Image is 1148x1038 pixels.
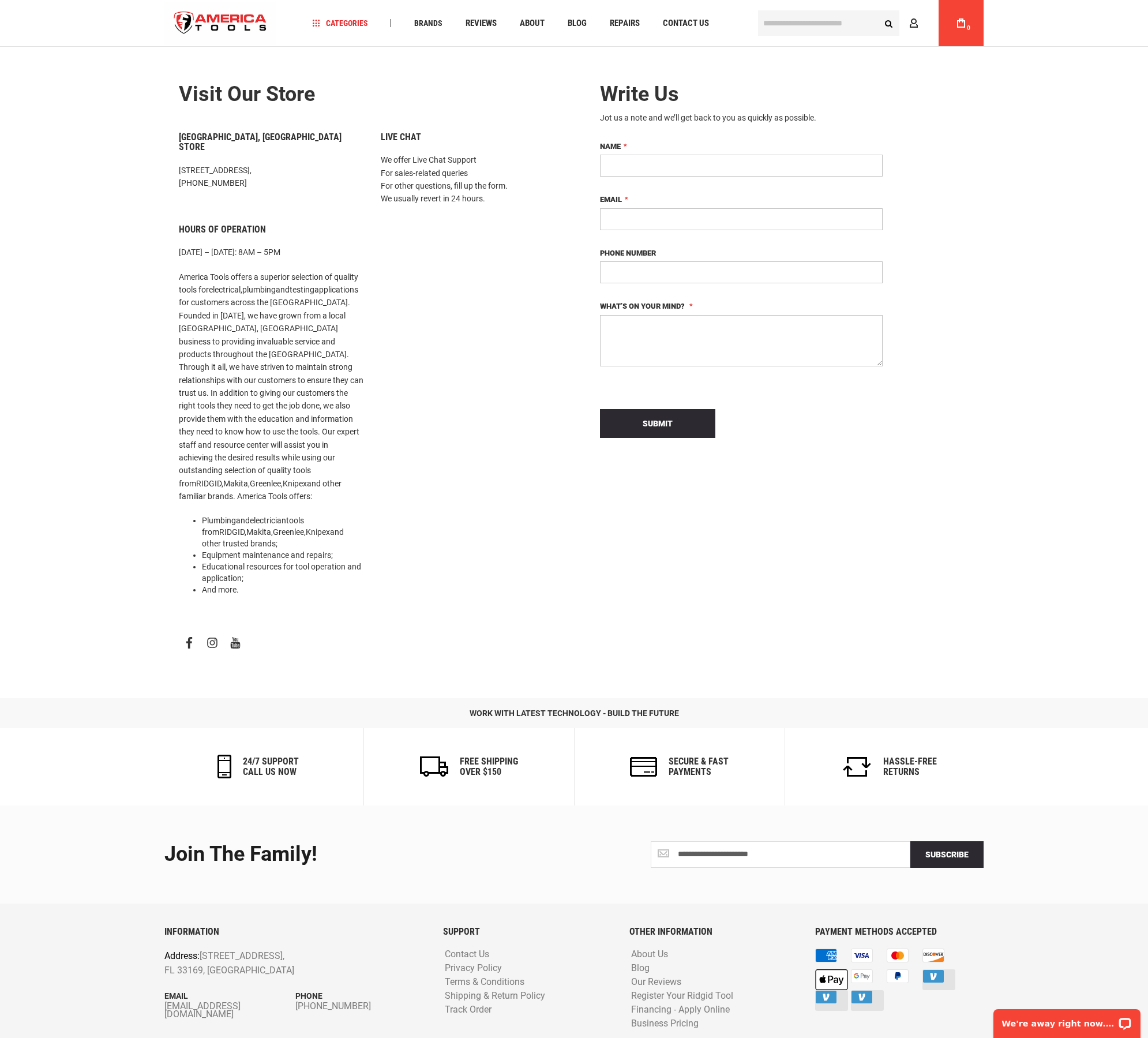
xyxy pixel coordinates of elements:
[466,19,497,28] span: Reviews
[179,83,565,106] h2: Visit our store
[925,850,969,859] span: Subscribe
[409,16,448,31] a: Brands
[306,527,330,537] a: Knipex
[628,1005,733,1015] a: Financing - Apply Online
[643,419,673,428] span: Submit
[202,515,363,549] li: and tools from , , , and other trusted brands;
[628,991,736,1002] a: Register Your Ridgid Tool
[520,19,545,28] span: About
[164,2,276,45] img: America Tools
[967,25,970,31] span: 0
[250,479,281,488] a: Greenlee
[629,927,798,937] h6: OTHER INFORMATION
[243,756,299,777] h6: 24/7 support call us now
[600,195,622,204] span: Email
[179,164,363,190] p: [STREET_ADDRESS], [PHONE_NUMBER]
[202,549,363,561] li: ;
[202,561,363,584] li: Educational resources for tool operation and application;
[442,963,505,974] a: Privacy Policy
[250,516,286,525] a: electrician
[600,249,656,257] span: Phone Number
[568,19,587,28] span: Blog
[658,16,714,31] a: Contact Us
[179,224,363,235] h6: Hours of Operation
[381,132,565,143] h6: Live Chat
[986,1002,1148,1038] iframe: LiveChat chat widget
[460,756,518,777] h6: Free Shipping Over $150
[460,16,502,31] a: Reviews
[669,756,729,777] h6: secure & fast payments
[290,285,314,294] a: testing
[442,949,492,960] a: Contact Us
[164,1002,295,1018] a: [EMAIL_ADDRESS][DOMAIN_NAME]
[313,19,368,27] span: Categories
[883,756,937,777] h6: Hassle-Free Returns
[562,16,592,31] a: Blog
[442,977,527,988] a: Terms & Conditions
[209,285,241,294] a: electrical
[164,843,565,866] div: Join the Family!
[219,527,245,537] a: RIDGID
[628,1018,701,1029] a: Business Pricing
[610,19,640,28] span: Repairs
[600,112,883,123] div: Jot us a note and we’ll get back to you as quickly as possible.
[443,927,611,937] h6: SUPPORT
[246,527,271,537] a: Makita
[442,1005,494,1015] a: Track Order
[628,963,652,974] a: Blog
[179,246,363,258] p: [DATE] – [DATE]: 8AM – 5PM
[815,927,984,937] h6: PAYMENT METHODS ACCEPTED
[179,271,363,503] p: America Tools offers a superior selection of quality tools for , and applications for customers a...
[600,409,715,438] button: Submit
[600,302,685,310] span: What’s on your mind?
[910,841,984,868] button: Subscribe
[223,479,248,488] a: Makita
[202,584,363,595] li: And more.
[295,1002,426,1010] a: [PHONE_NUMBER]
[381,153,565,205] p: We offer Live Chat Support For sales-related queries For other questions, fill up the form. We us...
[442,991,548,1002] a: Shipping & Return Policy
[202,516,236,525] a: Plumbing
[295,990,426,1002] p: Phone
[164,950,200,961] span: Address:
[283,479,307,488] a: Knipex
[605,16,645,31] a: Repairs
[628,949,671,960] a: About Us
[164,990,295,1002] p: Email
[515,16,550,31] a: About
[273,527,304,537] a: Greenlee
[307,16,373,31] a: Categories
[628,977,684,988] a: Our Reviews
[877,12,899,34] button: Search
[600,82,679,106] span: Write Us
[414,19,442,27] span: Brands
[242,285,276,294] a: plumbing
[179,132,363,152] h6: [GEOGRAPHIC_DATA], [GEOGRAPHIC_DATA] Store
[164,949,374,978] p: [STREET_ADDRESS], FL 33169, [GEOGRAPHIC_DATA]
[164,927,426,937] h6: INFORMATION
[202,550,331,560] a: Equipment maintenance and repairs
[196,479,222,488] a: RIDGID
[600,142,621,151] span: Name
[663,19,709,28] span: Contact Us
[164,2,276,45] a: store logo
